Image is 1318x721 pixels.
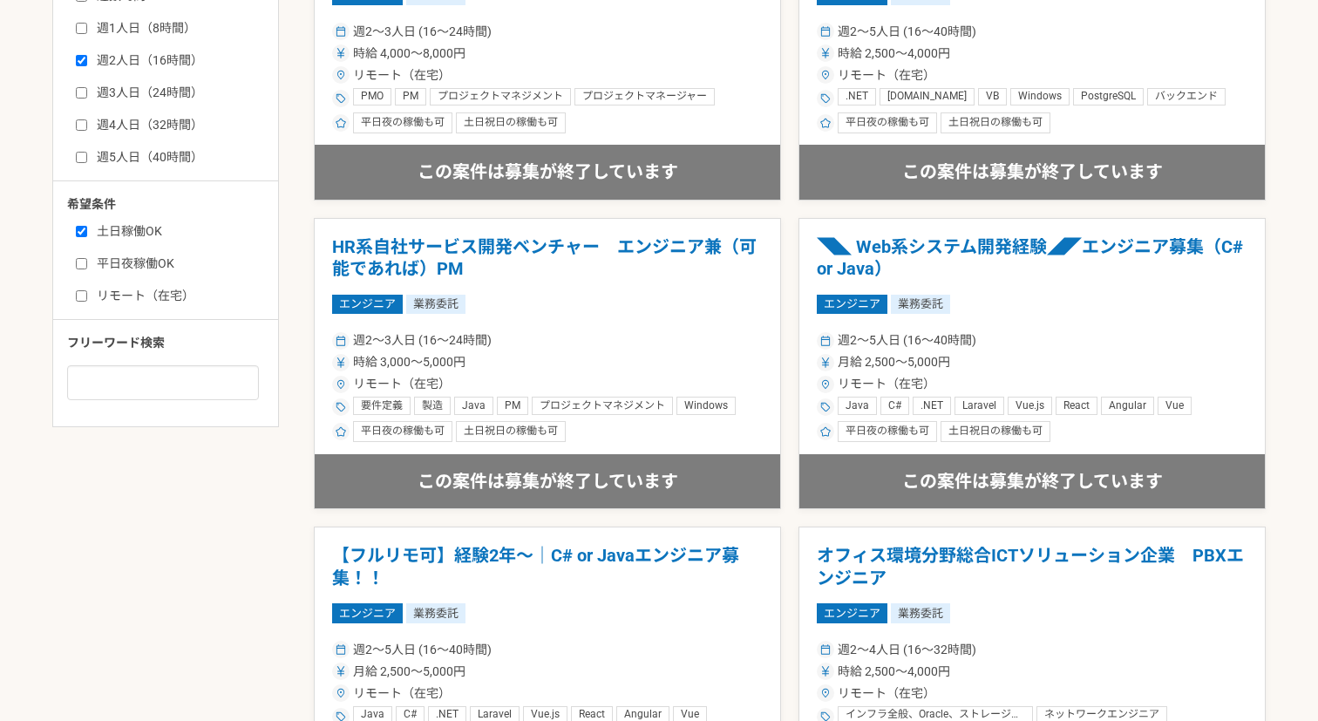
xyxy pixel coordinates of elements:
[406,295,465,314] span: 業務委託
[820,357,831,368] img: ico_currency_yen-76ea2c4c.svg
[315,454,780,508] div: この案件は募集が終了しています
[332,603,403,622] span: エンジニア
[422,399,443,413] span: 製造
[799,145,1265,199] div: この案件は募集が終了しています
[76,152,87,163] input: 週5人日（40時間）
[336,26,346,37] img: ico_calendar-4541a85f.svg
[921,399,943,413] span: .NET
[76,51,276,70] label: 週2人日（16時間）
[838,663,950,681] span: 時給 2,500〜4,000円
[76,222,276,241] label: 土日稼働OK
[817,236,1247,281] h1: ◥◣ Web系システム開発経験◢◤エンジニア募集（C# or Java）
[76,87,87,99] input: 週3人日（24時間）
[76,148,276,167] label: 週5人日（40時間）
[76,119,87,131] input: 週4人日（32時間）
[799,454,1265,508] div: この案件は募集が終了しています
[941,112,1050,133] div: 土日祝日の稼働も可
[846,90,868,104] span: .NET
[361,90,384,104] span: PMO
[67,336,165,350] span: フリーワード検索
[76,255,276,273] label: 平日夜稼働OK
[817,295,887,314] span: エンジニア
[986,90,999,104] span: VB
[361,399,403,413] span: 要件定義
[540,399,665,413] span: プロジェクトマネジメント
[820,118,831,128] img: ico_star-c4f7eedc.svg
[820,48,831,58] img: ico_currency_yen-76ea2c4c.svg
[353,353,465,371] span: 時給 3,000〜5,000円
[820,26,831,37] img: ico_calendar-4541a85f.svg
[336,70,346,80] img: ico_location_pin-352ac629.svg
[941,421,1050,442] div: 土日祝日の稼働も可
[332,236,763,281] h1: HR系自社サービス開発ベンチャー エンジニア兼（可能であれば）PM
[353,44,465,63] span: 時給 4,000〜8,000円
[76,84,276,102] label: 週3人日（24時間）
[820,666,831,677] img: ico_currency_yen-76ea2c4c.svg
[353,663,465,681] span: 月給 2,500〜5,000円
[820,93,831,104] img: ico_tag-f97210f0.svg
[462,399,486,413] span: Java
[820,644,831,655] img: ico_calendar-4541a85f.svg
[336,357,346,368] img: ico_currency_yen-76ea2c4c.svg
[838,375,935,393] span: リモート（在宅）
[838,641,976,659] span: 週2〜4人日 (16〜32時間)
[820,688,831,698] img: ico_location_pin-352ac629.svg
[838,421,937,442] div: 平日夜の稼働も可
[456,421,566,442] div: 土日祝日の稼働も可
[336,402,346,412] img: ico_tag-f97210f0.svg
[353,684,451,703] span: リモート（在宅）
[1016,399,1044,413] span: Vue.js
[67,198,116,212] span: 希望条件
[336,48,346,58] img: ico_currency_yen-76ea2c4c.svg
[1165,399,1184,413] span: Vue
[891,295,950,314] span: 業務委託
[838,331,976,350] span: 週2〜5人日 (16〜40時間)
[505,399,520,413] span: PM
[838,66,935,85] span: リモート（在宅）
[353,375,451,393] span: リモート（在宅）
[817,545,1247,589] h1: オフィス環境分野総合ICTソリューション企業 PBXエンジニア
[336,118,346,128] img: ico_star-c4f7eedc.svg
[1155,90,1218,104] span: バックエンド
[684,399,728,413] span: Windows
[456,112,566,133] div: 土日祝日の稼働も可
[887,90,967,104] span: [DOMAIN_NAME]
[962,399,996,413] span: Laravel
[76,116,276,134] label: 週4人日（32時間）
[820,336,831,346] img: ico_calendar-4541a85f.svg
[76,226,87,237] input: 土日稼働OK
[353,23,492,41] span: 週2〜3人日 (16〜24時間)
[438,90,563,104] span: プロジェクトマネジメント
[353,641,492,659] span: 週2〜5人日 (16〜40時間)
[838,353,950,371] span: 月給 2,500〜5,000円
[353,331,492,350] span: 週2〜3人日 (16〜24時間)
[1081,90,1136,104] span: PostgreSQL
[820,402,831,412] img: ico_tag-f97210f0.svg
[315,145,780,199] div: この案件は募集が終了しています
[838,44,950,63] span: 時給 2,500〜4,000円
[403,90,418,104] span: PM
[332,295,403,314] span: エンジニア
[332,545,763,589] h1: 【フルリモ可】経験2年〜｜C# or Javaエンジニア募集！！
[1063,399,1090,413] span: React
[336,336,346,346] img: ico_calendar-4541a85f.svg
[582,90,707,104] span: プロジェクトマネージャー
[820,379,831,390] img: ico_location_pin-352ac629.svg
[838,684,935,703] span: リモート（在宅）
[76,287,276,305] label: リモート（在宅）
[891,603,950,622] span: 業務委託
[888,399,901,413] span: C#
[336,644,346,655] img: ico_calendar-4541a85f.svg
[76,258,87,269] input: 平日夜稼働OK
[353,421,452,442] div: 平日夜の稼働も可
[838,112,937,133] div: 平日夜の稼働も可
[820,70,831,80] img: ico_location_pin-352ac629.svg
[336,93,346,104] img: ico_tag-f97210f0.svg
[817,603,887,622] span: エンジニア
[76,19,276,37] label: 週1人日（8時間）
[76,55,87,66] input: 週2人日（16時間）
[1018,90,1062,104] span: Windows
[406,603,465,622] span: 業務委託
[336,688,346,698] img: ico_location_pin-352ac629.svg
[336,379,346,390] img: ico_location_pin-352ac629.svg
